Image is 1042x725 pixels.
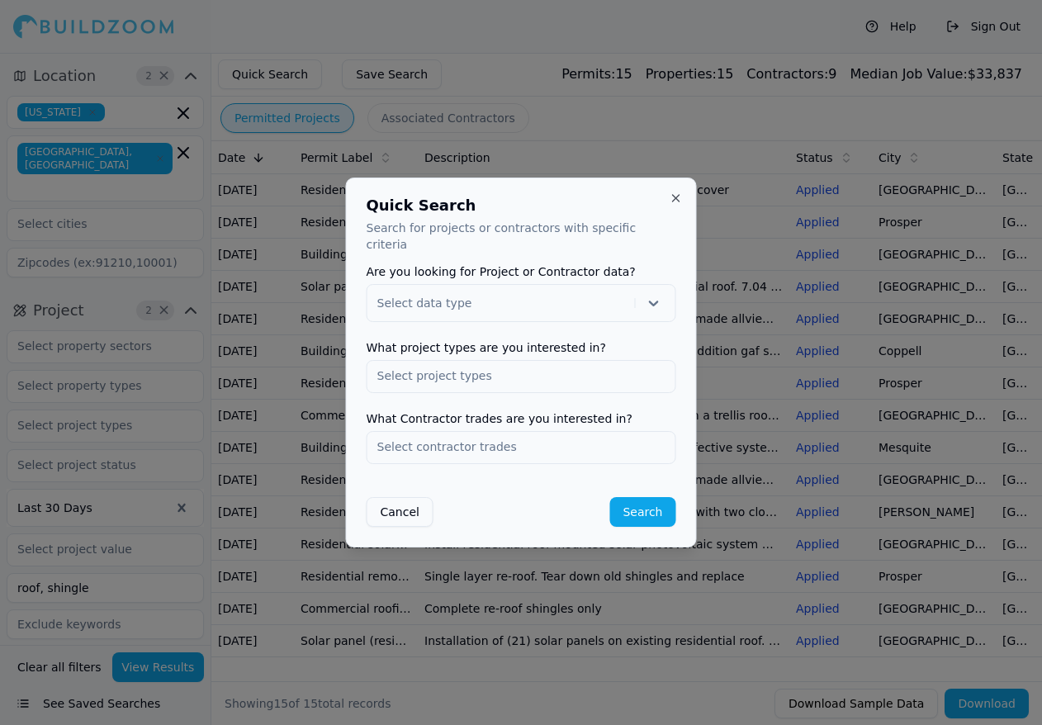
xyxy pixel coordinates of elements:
[367,198,676,213] h2: Quick Search
[367,413,676,424] label: What Contractor trades are you interested in?
[367,342,676,353] label: What project types are you interested in?
[367,220,676,253] p: Search for projects or contractors with specific criteria
[367,266,676,277] label: Are you looking for Project or Contractor data?
[367,361,675,391] input: Select project types
[367,497,433,527] button: Cancel
[367,432,675,462] input: Select contractor trades
[609,497,675,527] button: Search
